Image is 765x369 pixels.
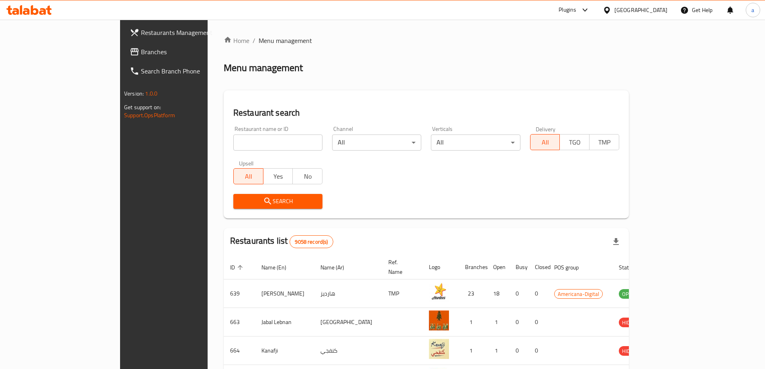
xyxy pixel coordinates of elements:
[536,126,556,132] label: Delivery
[253,36,255,45] li: /
[555,289,602,299] span: Americana-Digital
[233,107,619,119] h2: Restaurant search
[141,47,241,57] span: Branches
[422,255,459,279] th: Logo
[530,134,560,150] button: All
[296,171,319,182] span: No
[224,61,303,74] h2: Menu management
[509,336,528,365] td: 0
[255,308,314,336] td: Jabal Lebnan
[224,36,629,45] nav: breadcrumb
[239,160,254,166] label: Upsell
[314,279,382,308] td: هارديز
[593,137,616,148] span: TMP
[233,168,263,184] button: All
[429,310,449,330] img: Jabal Lebnan
[459,336,487,365] td: 1
[292,168,322,184] button: No
[509,279,528,308] td: 0
[429,282,449,302] img: Hardee's
[487,308,509,336] td: 1
[487,279,509,308] td: 18
[563,137,586,148] span: TGO
[554,263,589,272] span: POS group
[487,255,509,279] th: Open
[619,289,639,299] div: OPEN
[240,196,316,206] span: Search
[751,6,754,14] span: a
[123,23,248,42] a: Restaurants Management
[528,279,548,308] td: 0
[619,347,643,356] span: HIDDEN
[559,134,590,150] button: TGO
[233,194,322,209] button: Search
[459,308,487,336] td: 1
[290,238,333,246] span: 9058 record(s)
[255,336,314,365] td: Kanafji
[534,137,557,148] span: All
[290,235,333,248] div: Total records count
[124,88,144,99] span: Version:
[314,308,382,336] td: [GEOGRAPHIC_DATA]
[606,232,626,251] div: Export file
[145,88,157,99] span: 1.0.0
[332,135,421,151] div: All
[619,289,639,299] span: OPEN
[255,279,314,308] td: [PERSON_NAME]
[388,257,413,277] span: Ref. Name
[559,5,576,15] div: Plugins
[123,42,248,61] a: Branches
[509,308,528,336] td: 0
[429,339,449,359] img: Kanafji
[233,135,322,151] input: Search for restaurant name or ID..
[589,134,619,150] button: TMP
[459,255,487,279] th: Branches
[487,336,509,365] td: 1
[141,66,241,76] span: Search Branch Phone
[614,6,667,14] div: [GEOGRAPHIC_DATA]
[528,255,548,279] th: Closed
[509,255,528,279] th: Busy
[459,279,487,308] td: 23
[267,171,290,182] span: Yes
[141,28,241,37] span: Restaurants Management
[320,263,355,272] span: Name (Ar)
[230,235,333,248] h2: Restaurants list
[382,279,422,308] td: TMP
[528,308,548,336] td: 0
[263,168,293,184] button: Yes
[124,110,175,120] a: Support.OpsPlatform
[261,263,297,272] span: Name (En)
[124,102,161,112] span: Get support on:
[230,263,245,272] span: ID
[431,135,520,151] div: All
[123,61,248,81] a: Search Branch Phone
[619,318,643,327] span: HIDDEN
[619,346,643,356] div: HIDDEN
[528,336,548,365] td: 0
[237,171,260,182] span: All
[259,36,312,45] span: Menu management
[314,336,382,365] td: كنفجي
[619,263,645,272] span: Status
